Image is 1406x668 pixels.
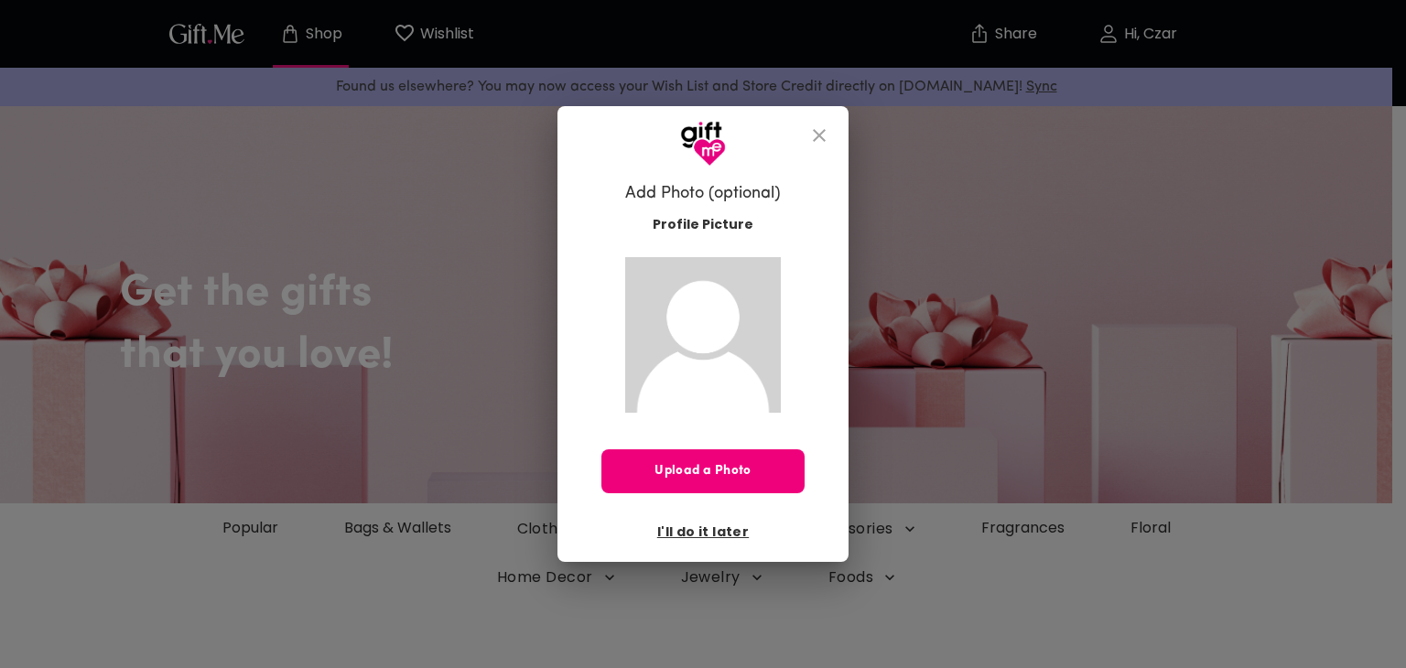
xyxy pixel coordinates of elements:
button: close [797,113,841,157]
img: Gift.me default profile picture [625,257,781,413]
h6: Add Photo (optional) [625,183,781,205]
span: Profile Picture [653,215,753,234]
span: I'll do it later [657,522,749,542]
button: I'll do it later [650,516,756,547]
button: Upload a Photo [601,449,805,493]
span: Upload a Photo [601,461,805,481]
img: GiftMe Logo [680,121,726,167]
